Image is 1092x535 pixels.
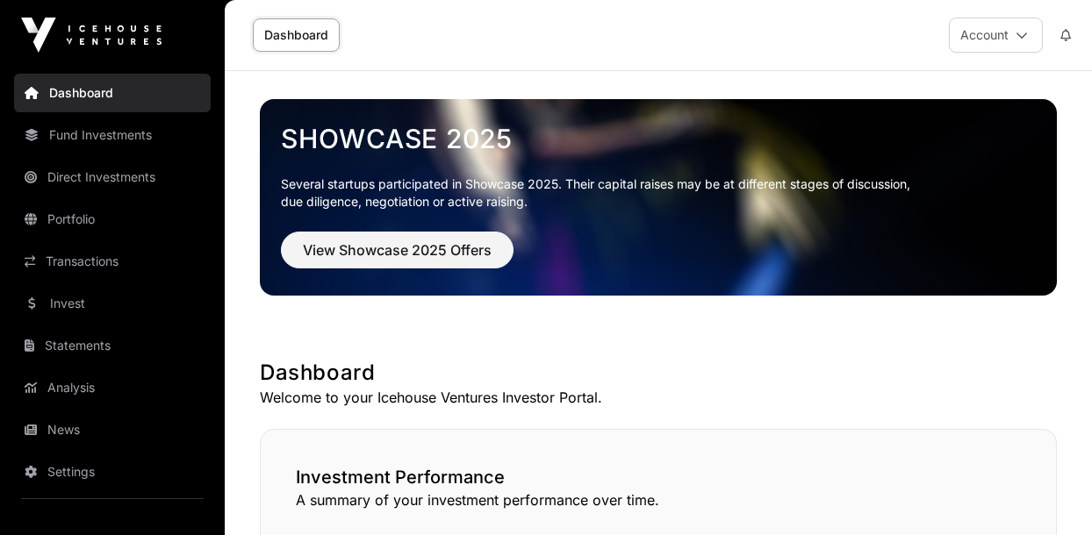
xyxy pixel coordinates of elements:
a: View Showcase 2025 Offers [281,249,514,267]
a: Dashboard [14,74,211,112]
p: A summary of your investment performance over time. [296,489,1021,510]
a: Direct Investments [14,158,211,196]
a: Showcase 2025 [281,123,1036,154]
a: Statements [14,326,211,365]
a: Transactions [14,242,211,281]
h2: Investment Performance [296,465,1021,489]
a: News [14,410,211,449]
iframe: Chat Widget [1004,451,1092,535]
span: View Showcase 2025 Offers [303,239,492,260]
a: Dashboard [253,18,340,52]
img: Icehouse Ventures Logo [21,18,162,53]
p: Welcome to your Icehouse Ventures Investor Portal. [260,387,1057,408]
a: Analysis [14,368,211,407]
a: Portfolio [14,200,211,239]
img: Showcase 2025 [260,99,1057,296]
a: Invest [14,284,211,323]
a: Fund Investments [14,116,211,154]
p: Several startups participated in Showcase 2025. Their capital raises may be at different stages o... [281,175,1036,210]
button: View Showcase 2025 Offers [281,232,514,268]
h1: Dashboard [260,359,1057,387]
a: Settings [14,453,211,491]
button: Account [949,18,1043,53]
